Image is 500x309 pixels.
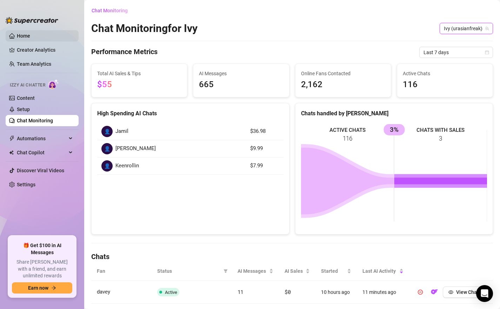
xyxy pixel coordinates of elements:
th: AI Sales [279,262,315,281]
h4: Chats [91,252,493,262]
span: davey [97,289,110,295]
span: team [485,26,489,31]
td: 11 minutes ago [357,281,409,304]
span: calendar [485,50,489,54]
span: Online Fans Contacted [301,70,385,77]
a: Content [17,95,35,101]
span: AI Messages [199,70,283,77]
span: [PERSON_NAME] [115,144,156,153]
span: Started [321,267,346,275]
th: Fan [91,262,152,281]
h4: Performance Metrics [91,47,158,58]
span: $0 [285,288,291,295]
button: Chat Monitoring [91,5,133,16]
article: $9.99 [250,144,279,153]
th: AI Messages [232,262,279,281]
span: Active [165,290,177,295]
h2: Chat Monitoring for Ivy [91,22,198,35]
span: Ivy (urasianfreak) [444,23,489,34]
a: OF [429,291,440,296]
td: 10 hours ago [315,281,357,304]
a: Chat Monitoring [17,118,53,123]
a: Creator Analytics [17,44,73,56]
a: Settings [17,182,35,187]
img: OF [431,288,438,295]
button: Earn nowarrow-right [12,282,72,294]
span: Automations [17,133,67,144]
th: Last AI Activity [357,262,409,281]
span: Keenrollin [115,162,139,170]
span: arrow-right [51,285,56,290]
span: 11 [238,288,244,295]
article: $7.99 [250,162,279,170]
span: Izzy AI Chatter [10,82,45,89]
article: $36.98 [250,127,279,136]
span: Total AI Sales & Tips [97,70,181,77]
span: 116 [403,78,487,91]
span: Status [157,267,221,275]
div: 👤 [101,126,113,137]
span: filter [222,266,229,276]
div: 👤 [101,143,113,154]
span: pause-circle [418,290,423,295]
span: Earn now [28,285,48,291]
button: OF [429,287,440,298]
img: logo-BBDzfeDw.svg [6,17,58,24]
span: AI Messages [238,267,268,275]
span: Active Chats [403,70,487,77]
a: Discover Viral Videos [17,168,64,173]
span: 🎁 Get $100 in AI Messages [12,242,72,256]
a: Team Analytics [17,61,51,67]
span: 2,162 [301,78,385,91]
div: High Spending AI Chats [97,109,284,118]
span: Chat Monitoring [92,8,128,13]
span: eye [448,290,453,295]
div: Chats handled by [PERSON_NAME] [301,109,487,118]
div: Open Intercom Messenger [476,285,493,302]
span: 665 [199,78,283,91]
button: View Chat [443,287,484,298]
span: Share [PERSON_NAME] with a friend, and earn unlimited rewards [12,259,72,279]
a: Home [17,33,30,39]
span: Jamil [115,127,128,136]
span: Last 7 days [424,47,489,58]
img: Chat Copilot [9,150,14,155]
span: AI Sales [285,267,304,275]
a: Setup [17,107,30,112]
div: 👤 [101,160,113,172]
span: View Chat [456,289,479,295]
th: Started [315,262,357,281]
span: $55 [97,79,112,89]
img: AI Chatter [48,79,59,89]
span: Chat Copilot [17,147,67,158]
span: filter [224,269,228,273]
span: Last AI Activity [362,267,398,275]
span: thunderbolt [9,136,15,141]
